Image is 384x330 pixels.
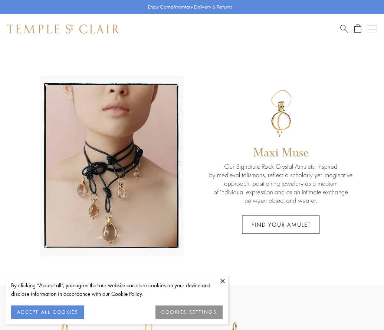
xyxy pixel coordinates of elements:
img: Temple St. Clair [7,25,119,33]
button: COOKIES SETTINGS [155,305,223,319]
button: ACCEPT ALL COOKIES [11,305,84,319]
a: Open Shopping Bag [354,24,361,33]
p: Enjoy Complimentary Delivery & Returns [148,3,232,11]
button: Open navigation [368,25,377,33]
div: By clicking “Accept all”, you agree that our website can store cookies on your device and disclos... [11,281,223,298]
a: Search [340,24,348,33]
